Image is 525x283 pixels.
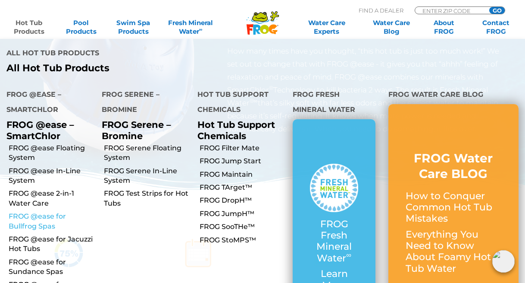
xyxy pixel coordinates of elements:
p: How to Conquer Common Hot Tub Mistakes [406,191,501,225]
h4: FROG Water Care Blog [388,87,519,104]
p: Everything You Need to Know About Foamy Hot Tub Water [406,229,501,275]
h4: FROG Fresh Mineral Water [293,87,375,119]
a: FROG Water Care BLOG How to Conquer Common Hot Tub Mistakes Everything You Need to Know About Foa... [406,150,501,279]
a: All Hot Tub Products [6,63,256,74]
a: FROG Jump Start [200,156,286,166]
a: FROG DropH™ [200,196,286,205]
h4: All Hot Tub Products [6,45,256,63]
a: AboutFROG [424,19,464,36]
a: FROG @ease for Bullfrog Spas [9,212,95,231]
a: FROG Filter Mate [200,143,286,153]
a: FROG @ease Floating System [9,143,95,163]
a: FROG @ease for Jacuzzi Hot Tubs [9,235,95,254]
a: Water CareExperts [294,19,359,36]
a: FROG JumpH™ [200,209,286,219]
a: ContactFROG [476,19,516,36]
p: FROG @ease – SmartChlor [6,119,89,141]
h4: FROG Serene – Bromine [102,87,184,119]
a: FROG Test Strips for Hot Tubs [104,189,191,208]
a: FROG Serene In-Line System [104,166,191,186]
sup: ∞ [199,26,203,32]
a: Hot Tub Support Chemicals [197,119,275,141]
a: FROG SooTHe™ [200,222,286,232]
h4: FROG @ease – SmartChlor [6,87,89,119]
a: FROG Serene Floating System [104,143,191,163]
p: FROG Serene – Bromine [102,119,184,141]
a: FROG @ease 2-in-1 Water Care [9,189,95,208]
a: Swim SpaProducts [113,19,153,36]
a: FROG Maintain [200,170,286,179]
sup: ∞ [346,251,351,259]
h4: Hot Tub Support Chemicals [197,87,280,119]
p: FROG Fresh Mineral Water [310,219,358,264]
a: Fresh MineralWater∞ [165,19,216,36]
p: Find A Dealer [359,6,403,14]
a: FROG @ease for Sundance Spas [9,258,95,277]
a: FROG StoMPS™ [200,235,286,245]
a: FROG TArget™ [200,183,286,192]
a: Water CareBlog [371,19,412,36]
img: openIcon [492,250,515,273]
a: PoolProducts [61,19,101,36]
h3: FROG Water Care BLOG [406,150,501,182]
input: GO [489,7,505,14]
a: FROG @ease In-Line System [9,166,95,186]
a: Hot TubProducts [9,19,49,36]
input: Zip Code Form [422,7,480,14]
